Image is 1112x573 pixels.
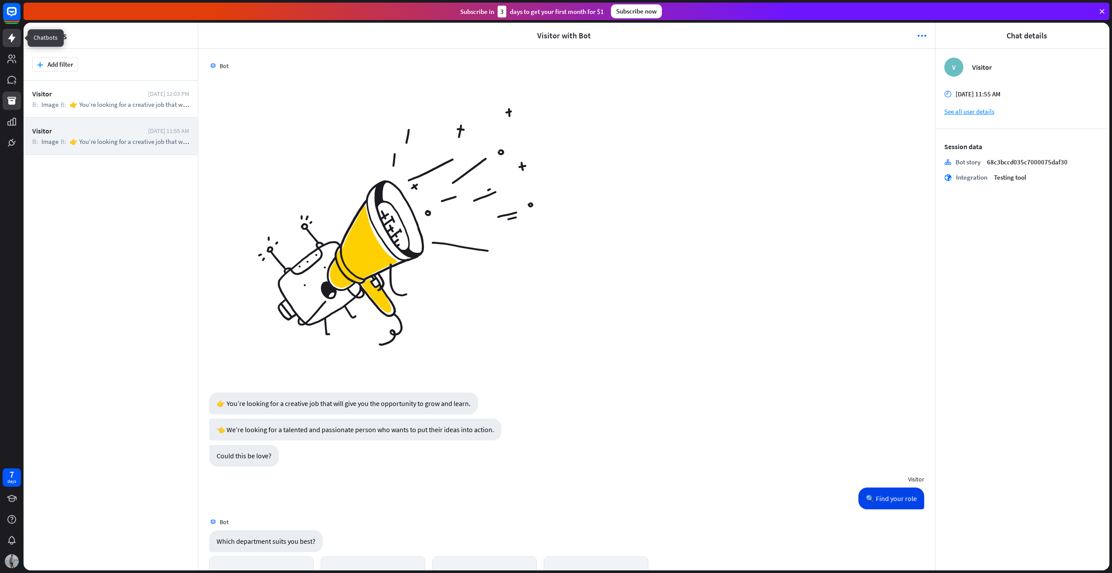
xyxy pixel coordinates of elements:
span: B: [32,100,38,109]
div: [DATE] 12:03 PM [148,90,189,98]
span: 👉 You’re looking for a creative job that will give you the opportunity to grow and learn. [70,100,307,109]
span: Bot [220,62,229,70]
i: more_horiz [917,31,926,40]
span: B: [61,100,66,109]
span: Visitor with Bot [216,31,912,41]
span: Visitor [908,475,924,483]
i: time [944,91,951,98]
div: Bot story [956,158,980,166]
div: Subscribe in days to get your first month for $1 [460,6,604,17]
a: See all user details [944,107,1101,116]
button: Open LiveChat chat widget [7,3,33,30]
button: plusAdd filter [32,58,78,72]
div: Subscribe now [611,4,662,18]
div: V [944,58,963,77]
span: Image [41,137,58,146]
i: stories [944,159,951,166]
span: [DATE] 11:55 AM [956,90,1000,98]
div: Integration [956,173,987,181]
span: Bot [220,518,229,526]
div: Visitor [32,89,144,98]
div: Visitor [32,126,144,135]
header: Archives [24,23,198,49]
i: globe [944,174,952,181]
div: days [7,478,16,484]
div: Which department suits you best? [209,530,323,552]
span: Image [41,100,58,109]
span: B: [61,137,66,146]
div: 👉 You’re looking for a creative job that will give you the opportunity to grow and learn. [209,392,478,414]
a: 7 days [3,468,21,487]
div: Could this be love? [209,445,279,467]
span: B: [32,137,38,146]
span: Testing tool [994,173,1026,181]
header: Chat details [936,23,1109,49]
span: 68c3bccd035c7000075daf30 [987,158,1068,166]
div: 🔍 Find your role [858,488,924,509]
div: Visitor [972,63,1101,72]
div: 7 [10,471,14,478]
i: plus [37,62,43,68]
div: 👈 We’re looking for a talented and passionate person who wants to put their ideas into action. [209,419,502,440]
div: 3 [498,6,506,17]
span: 👉 You’re looking for a creative job that will give you the opportunity to grow and learn. [70,137,307,146]
div: [DATE] 11:55 AM [148,127,189,135]
div: Session data [944,142,1101,151]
